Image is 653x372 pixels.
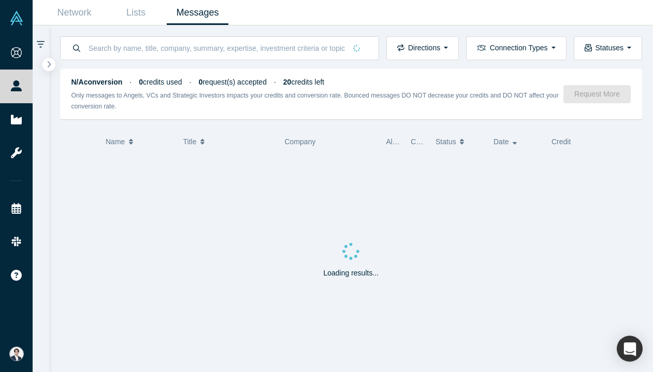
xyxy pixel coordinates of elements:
button: Connection Types [466,36,566,60]
span: request(s) accepted [198,78,267,86]
img: Alchemist Vault Logo [9,11,24,25]
button: Title [183,131,274,153]
a: Network [43,1,105,25]
strong: 0 [198,78,202,86]
span: credits left [283,78,324,86]
span: Name [106,131,125,153]
span: Date [494,131,509,153]
span: · [129,78,132,86]
span: Title [183,131,197,153]
span: credits used [139,78,182,86]
img: Eisuke Shimizu's Account [9,347,24,361]
a: Messages [167,1,228,25]
button: Statuses [574,36,642,60]
p: Loading results... [323,268,379,279]
button: Date [494,131,541,153]
span: · [190,78,192,86]
span: Alchemist Role [386,137,434,146]
strong: N/A conversion [71,78,123,86]
button: Name [106,131,172,153]
span: Credit [552,137,571,146]
span: Company [285,137,316,146]
strong: 20 [283,78,292,86]
a: Lists [105,1,167,25]
button: Directions [386,36,459,60]
span: Status [436,131,456,153]
button: Status [436,131,483,153]
span: Connection Type [411,137,465,146]
small: Only messages to Angels, VCs and Strategic Investors impacts your credits and conversion rate. Bo... [71,92,559,110]
input: Search by name, title, company, summary, expertise, investment criteria or topics of focus [88,36,346,60]
span: · [274,78,276,86]
strong: 0 [139,78,143,86]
